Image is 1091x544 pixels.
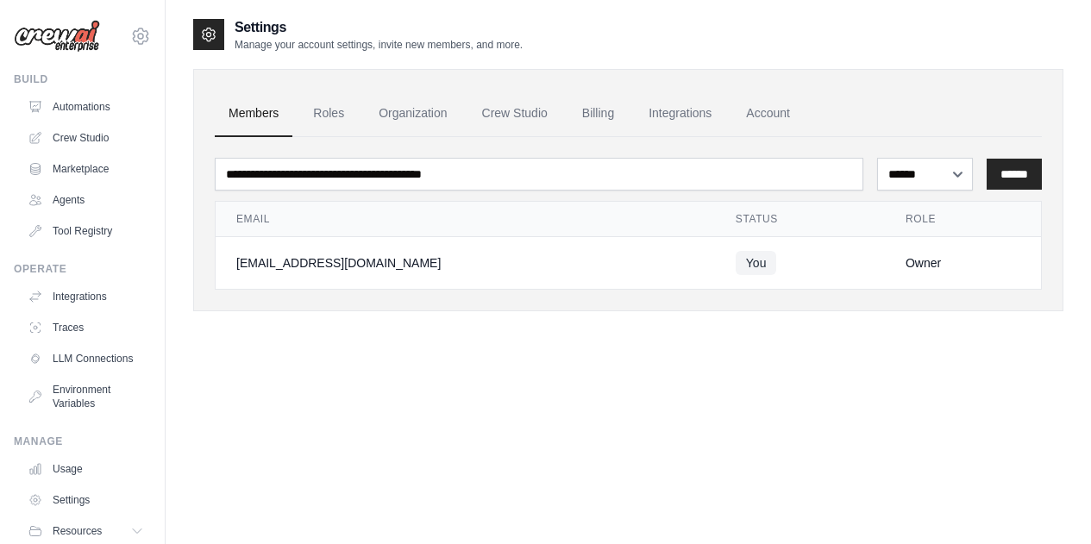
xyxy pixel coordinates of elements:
a: Account [732,91,804,137]
a: Settings [21,486,151,514]
th: Status [715,202,885,237]
a: Agents [21,186,151,214]
p: Manage your account settings, invite new members, and more. [235,38,523,52]
a: Roles [299,91,358,137]
a: Marketplace [21,155,151,183]
th: Email [216,202,715,237]
div: Build [14,72,151,86]
h2: Settings [235,17,523,38]
span: Resources [53,524,102,538]
a: Members [215,91,292,137]
img: Logo [14,20,100,53]
a: Usage [21,455,151,483]
a: Environment Variables [21,376,151,417]
a: Integrations [635,91,725,137]
span: You [736,251,777,275]
a: Organization [365,91,461,137]
a: Integrations [21,283,151,310]
th: Role [885,202,1041,237]
a: Crew Studio [468,91,561,137]
div: Manage [14,435,151,448]
div: [EMAIL_ADDRESS][DOMAIN_NAME] [236,254,694,272]
a: Traces [21,314,151,341]
a: Automations [21,93,151,121]
a: Billing [568,91,628,137]
a: Tool Registry [21,217,151,245]
a: LLM Connections [21,345,151,372]
div: Owner [906,254,1020,272]
div: Operate [14,262,151,276]
a: Crew Studio [21,124,151,152]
